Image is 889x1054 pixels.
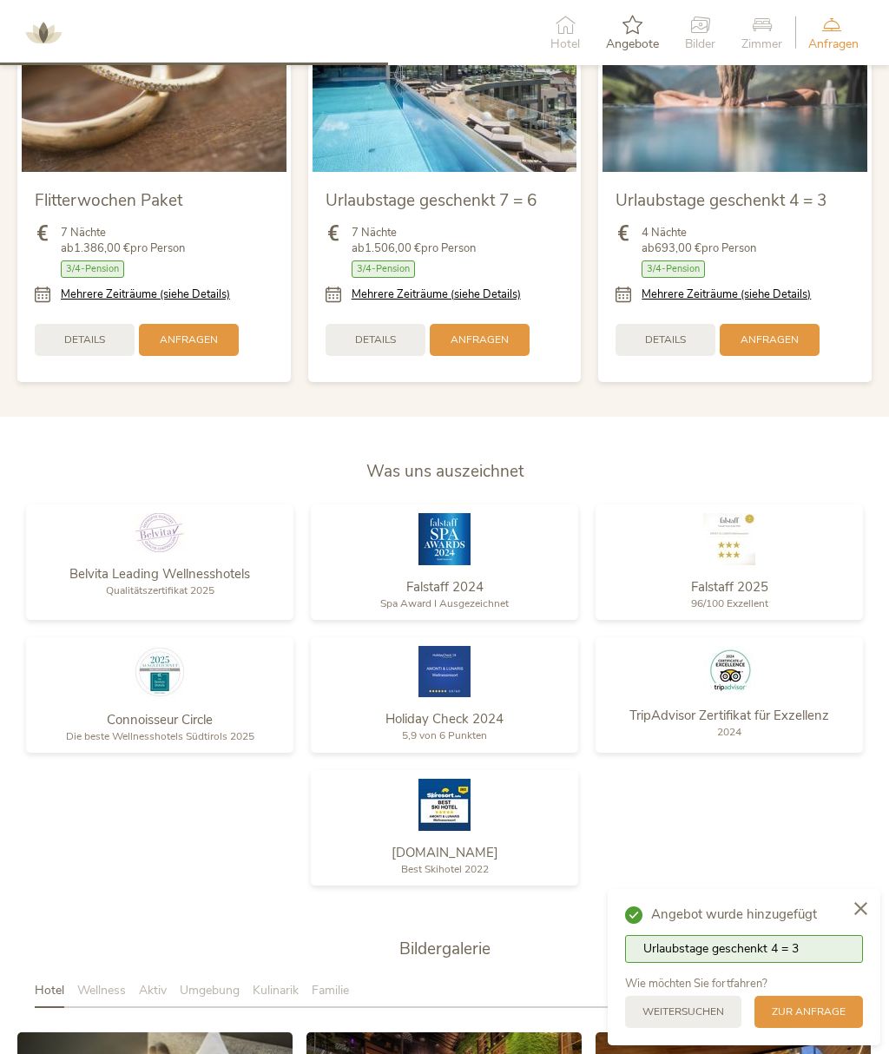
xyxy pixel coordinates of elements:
[741,38,782,50] span: Zimmer
[385,710,504,728] span: Holiday Check 2024
[35,189,182,212] span: Flitterwochen Paket
[772,1005,846,1019] span: zur Anfrage
[606,38,659,50] span: Angebote
[655,240,701,256] b: 693,00 €
[77,982,126,998] span: Wellness
[180,982,240,998] span: Umgebung
[703,646,755,694] img: TripAdvisor Zertifikat für Exzellenz
[717,725,741,739] span: 2024
[17,7,69,59] img: AMONTI & LUNARIS Wellnessresort
[352,260,415,277] span: 3/4-Pension
[418,513,471,565] img: Falstaff 2024
[642,1005,724,1019] span: weitersuchen
[160,333,218,347] span: Anfragen
[61,287,230,302] a: Mehrere Zeiträume (siehe Details)
[406,578,484,596] span: Falstaff 2024
[401,862,489,876] span: Best Skihotel 2022
[625,976,767,991] span: Wie möchten Sie fortfahren?
[643,940,799,957] span: Urlaubstage geschenkt 4 = 3
[703,513,755,565] img: Falstaff 2025
[355,333,396,347] span: Details
[365,240,421,256] b: 1.506,00 €
[402,728,487,742] span: 5,9 von 6 Punkten
[392,844,498,861] span: [DOMAIN_NAME]
[642,287,811,302] a: Mehrere Zeiträume (siehe Details)
[74,240,130,256] b: 1.386,00 €
[352,225,476,256] span: 7 Nächte ab pro Person
[107,711,213,728] span: Connoisseur Circle
[69,565,250,583] span: Belvita Leading Wellnesshotels
[61,225,185,256] span: 7 Nächte ab pro Person
[35,982,64,998] span: Hotel
[253,982,299,998] span: Kulinarik
[651,906,837,922] span: Angebot wurde hinzugefügt
[380,596,509,610] span: Spa Award I Ausgezeichnet
[418,779,471,831] img: Skiresort.de
[691,596,768,610] span: 96/100 Exzellent
[645,333,686,347] span: Details
[629,707,829,724] span: TripAdvisor Zertifikat für Exzellenz
[352,287,521,302] a: Mehrere Zeiträume (siehe Details)
[134,646,186,698] img: Connoisseur Circle
[642,260,705,277] span: 3/4-Pension
[691,578,768,596] span: Falstaff 2025
[326,189,537,212] span: Urlaubstage geschenkt 7 = 6
[64,333,105,347] span: Details
[685,38,715,50] span: Bilder
[616,189,826,212] span: Urlaubstage geschenkt 4 = 3
[642,225,756,256] span: 4 Nächte ab pro Person
[139,982,167,998] span: Aktiv
[312,982,349,998] span: Familie
[399,938,491,960] span: Bildergalerie
[106,583,214,597] span: Qualitätszertifikat 2025
[808,38,859,50] span: Anfragen
[418,646,471,697] img: Holiday Check 2024
[366,460,524,483] span: Was uns auszeichnet
[741,333,799,347] span: Anfragen
[451,333,509,347] span: Anfragen
[66,729,254,743] span: Die beste Wellnesshotels Südtirols 2025
[550,38,580,50] span: Hotel
[61,260,124,277] span: 3/4-Pension
[134,513,186,552] img: Belvita Leading Wellnesshotels
[17,26,69,38] a: AMONTI & LUNARIS Wellnessresort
